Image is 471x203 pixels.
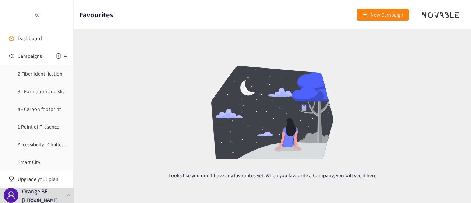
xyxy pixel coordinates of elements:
p: Orange BE [22,187,47,196]
a: 1 Point of Presence [18,123,59,130]
a: Dashboard [18,35,42,42]
span: Campaigns [18,49,42,63]
span: trophy [9,176,14,182]
button: plusNew Campaign [357,9,409,21]
a: 4 - Carbon footprint [18,106,61,112]
a: Accessibility - Challenge Olympic Games 2024 [18,141,116,148]
a: Smart City [18,159,40,165]
span: plus-circle [56,53,61,59]
div: Looks like you don't have any favourites yet. When you favourite a Company, you will see it here [74,29,471,203]
a: 2 Fiber Identification [18,70,63,77]
span: Upgrade your plan [18,172,68,186]
span: double-left [34,12,39,17]
span: New Campaign [371,11,403,19]
a: 3 - Formation and skill maintenance [18,88,96,95]
span: user [7,191,15,200]
iframe: Chat Widget [434,168,471,203]
span: sound [9,53,14,59]
span: plus [362,12,368,18]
